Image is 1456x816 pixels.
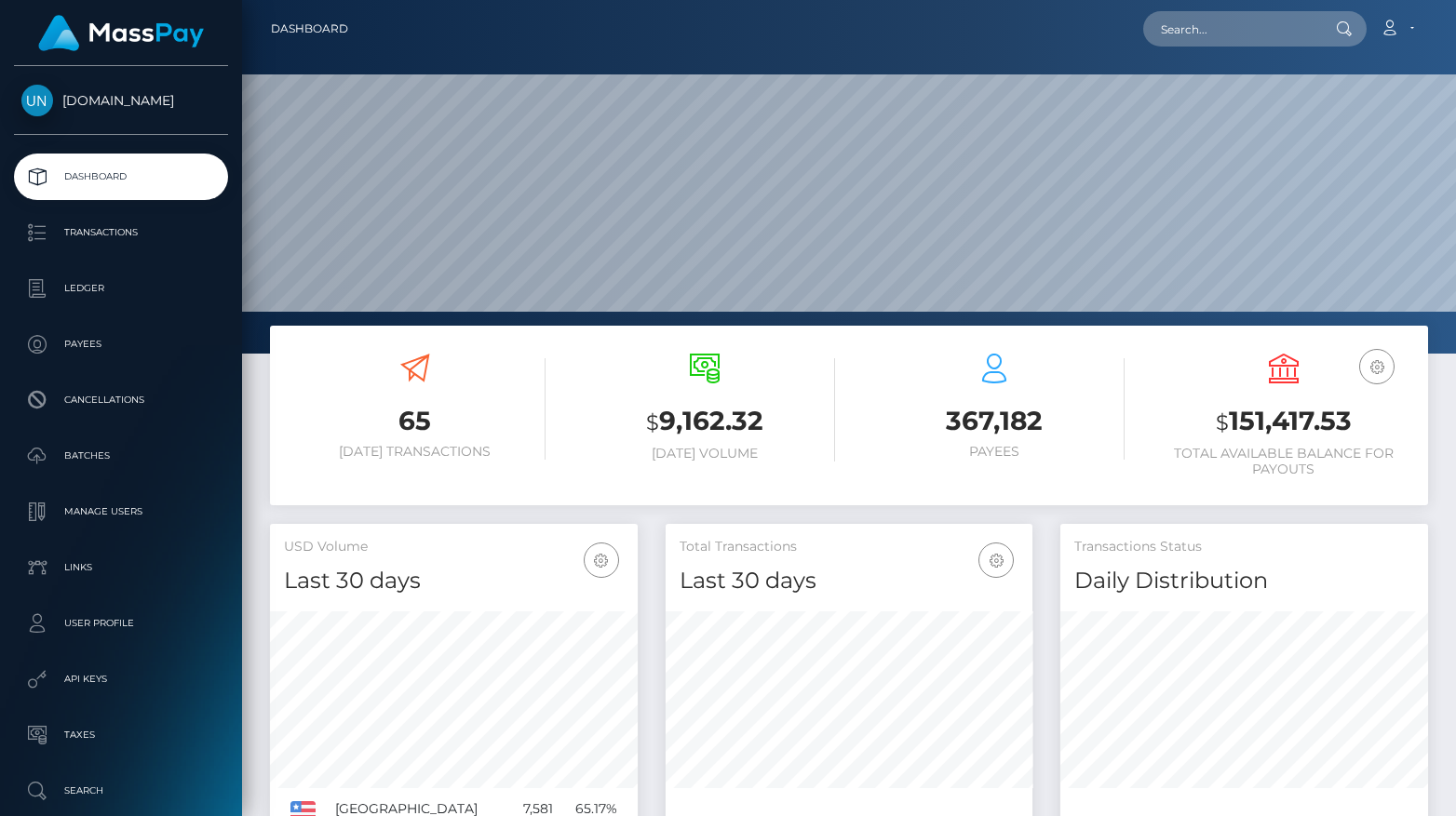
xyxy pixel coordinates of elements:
[21,554,221,582] p: Links
[14,544,228,591] a: Links
[284,403,546,439] h3: 65
[1074,538,1414,556] h5: Transactions Status
[14,712,228,758] a: Taxes
[284,565,624,597] h4: Last 30 days
[271,9,348,48] a: Dashboard
[1216,409,1229,435] small: $
[284,444,546,460] h6: [DATE] Transactions
[573,403,835,441] h3: 9,162.32
[21,721,221,749] p: Taxes
[38,15,204,51] img: MassPay Logo
[14,768,228,814] a: Search
[14,154,228,200] a: Dashboard
[21,442,221,470] p: Batches
[680,538,1019,556] h5: Total Transactions
[863,444,1125,460] h6: Payees
[21,665,221,693] p: API Keys
[1074,565,1414,597] h4: Daily Distribution
[21,777,221,805] p: Search
[21,330,221,358] p: Payees
[14,265,228,312] a: Ledger
[14,377,228,423] a: Cancellations
[863,403,1125,439] h3: 367,182
[14,321,228,368] a: Payees
[21,386,221,414] p: Cancellations
[14,656,228,702] a: API Keys
[1153,403,1414,441] h3: 151,417.53
[21,609,221,637] p: User Profile
[1143,11,1318,47] input: Search...
[21,498,221,526] p: Manage Users
[14,433,228,479] a: Batches
[14,600,228,647] a: User Profile
[21,85,53,116] img: Unlockt.me
[1153,446,1414,477] h6: Total Available Balance for Payouts
[680,565,1019,597] h4: Last 30 days
[646,409,659,435] small: $
[284,538,624,556] h5: USD Volume
[14,209,228,256] a: Transactions
[21,163,221,191] p: Dashboard
[573,446,835,462] h6: [DATE] Volume
[14,92,228,109] span: [DOMAIN_NAME]
[21,219,221,247] p: Transactions
[14,488,228,535] a: Manage Users
[21,274,221,302] p: Ledger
